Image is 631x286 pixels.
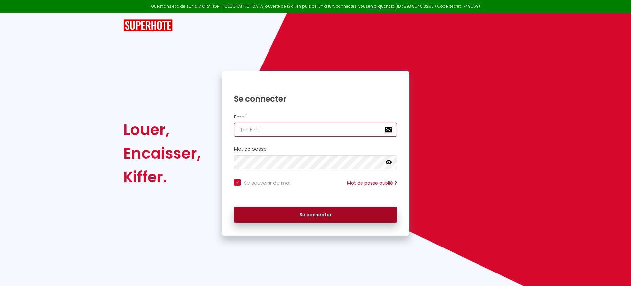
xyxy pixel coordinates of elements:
div: Encaisser, [123,142,201,165]
h1: Se connecter [234,94,397,104]
a: Mot de passe oublié ? [347,180,397,186]
h2: Email [234,114,397,120]
div: Kiffer. [123,165,201,189]
button: Se connecter [234,207,397,223]
div: Louer, [123,118,201,142]
a: en cliquant ici [368,3,395,9]
h2: Mot de passe [234,146,397,152]
input: Ton Email [234,123,397,137]
img: SuperHote logo [123,19,173,32]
